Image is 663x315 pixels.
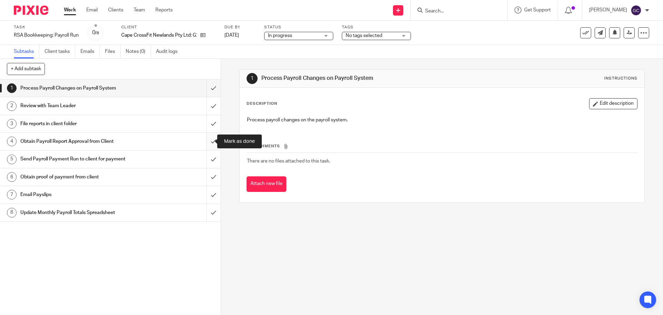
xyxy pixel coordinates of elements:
[7,172,17,182] div: 6
[20,101,140,111] h1: Review with Team Leader
[589,7,627,13] p: [PERSON_NAME]
[224,33,239,38] span: [DATE]
[7,119,17,129] div: 3
[524,8,551,12] span: Get Support
[134,7,145,13] a: Team
[105,45,121,58] a: Files
[14,6,48,15] img: Pixie
[631,5,642,16] img: svg%3E
[14,25,79,30] label: Task
[80,45,100,58] a: Emails
[126,45,151,58] a: Notes (0)
[247,176,286,192] button: Attach new file
[424,8,487,15] input: Search
[20,172,140,182] h1: Obtain proof of payment from client
[20,136,140,147] h1: Obtain Payroll Report Approval from Client
[86,7,98,13] a: Email
[224,25,256,30] label: Due by
[95,31,99,35] small: /8
[268,33,292,38] span: In progress
[7,155,17,164] div: 5
[264,25,333,30] label: Status
[121,32,197,39] p: Cape CrossFit Newlands Pty Ltd: G2296
[14,32,79,39] div: RSA Bookkeeping: Payroll Run
[20,189,140,200] h1: Email Payslips
[261,75,457,82] h1: Process Payroll Changes on Payroll System
[20,154,140,164] h1: Send Payroll Payment Run to client for payment
[589,98,637,109] button: Edit description
[247,144,280,148] span: Attachments
[342,25,411,30] label: Tags
[14,45,39,58] a: Subtasks
[20,83,140,93] h1: Process Payroll Changes on Payroll System
[7,137,17,146] div: 4
[45,45,75,58] a: Client tasks
[7,208,17,217] div: 8
[247,101,277,106] p: Description
[64,7,76,13] a: Work
[7,101,17,111] div: 2
[156,45,183,58] a: Audit logs
[247,159,330,164] span: There are no files attached to this task.
[247,117,637,123] p: Process payroll changes on the payroll system.
[155,7,173,13] a: Reports
[108,7,123,13] a: Clients
[20,207,140,218] h1: Update Monthly Payroll Totals Spreadsheet
[247,73,258,84] div: 1
[7,190,17,200] div: 7
[7,83,17,93] div: 1
[346,33,382,38] span: No tags selected
[604,76,637,81] div: Instructions
[121,25,216,30] label: Client
[92,29,99,37] div: 0
[7,63,45,75] button: + Add subtask
[20,119,140,129] h1: File reports in client folder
